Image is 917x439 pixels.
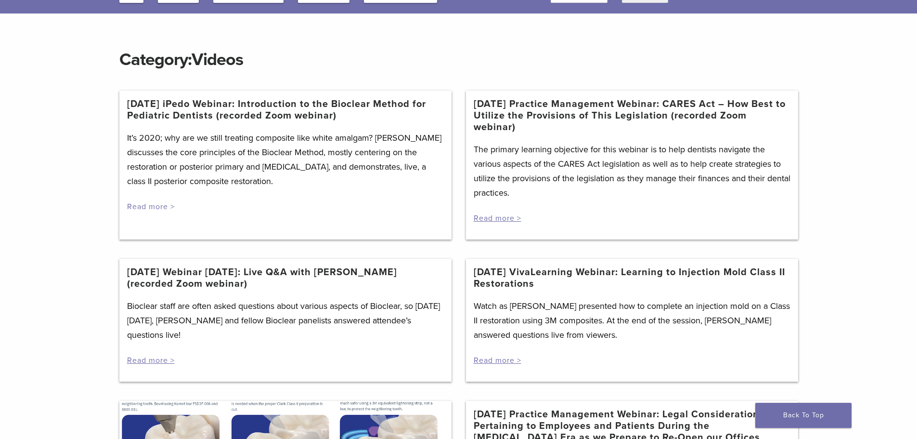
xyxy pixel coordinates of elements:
a: [DATE] VivaLearning Webinar: Learning to Injection Mold Class II Restorations [474,266,790,290]
p: Bioclear staff are often asked questions about various aspects of Bioclear, so [DATE][DATE], [PER... [127,299,444,342]
a: Read more > [474,356,521,365]
p: The primary learning objective for this webinar is to help dentists navigate the various aspects ... [474,142,790,200]
span: Videos [192,49,243,70]
a: Read more > [127,202,175,212]
a: [DATE] Practice Management Webinar: CARES Act – How Best to Utilize the Provisions of This Legisl... [474,98,790,133]
a: Read more > [474,213,521,223]
p: Watch as [PERSON_NAME] presented how to complete an injection mold on a Class II restoration usin... [474,299,790,342]
p: It’s 2020; why are we still treating composite like white amalgam? [PERSON_NAME] discusses the co... [127,131,444,188]
a: [DATE] Webinar [DATE]: Live Q&A with [PERSON_NAME] (recorded Zoom webinar) [127,266,444,290]
h1: Category: [119,29,798,71]
a: [DATE] iPedo Webinar: Introduction to the Bioclear Method for Pediatric Dentists (recorded Zoom w... [127,98,444,121]
a: Back To Top [755,403,852,428]
a: Read more > [127,356,175,365]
